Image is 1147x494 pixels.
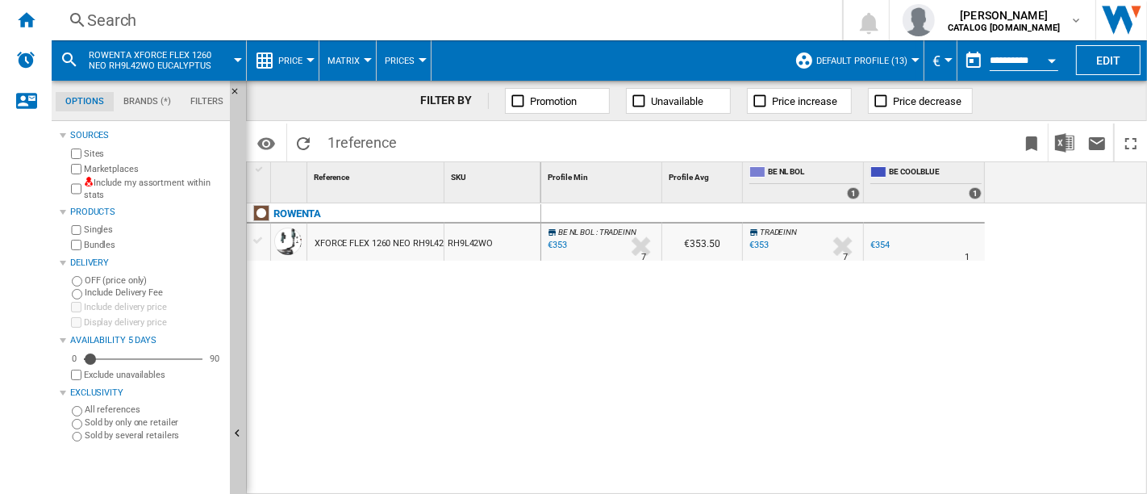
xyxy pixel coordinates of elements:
div: BE COOLBLUE 1 offers sold by BE COOLBLUE [867,162,985,203]
b: CATALOG [DOMAIN_NAME] [948,23,1060,33]
label: Bundles [84,239,223,251]
div: Sort None [665,162,742,187]
label: All references [85,404,223,416]
button: Default profile (13) [816,40,916,81]
div: €353.50 [662,224,742,261]
div: 1 offers sold by BE NL BOL [847,187,860,199]
span: Profile Min [548,173,588,182]
div: BE NL BOL 1 offers sold by BE NL BOL [746,162,863,203]
span: Price decrease [893,95,961,107]
label: Marketplaces [84,163,223,175]
span: 1 [319,123,405,157]
div: Sort None [544,162,661,187]
button: Download in Excel [1049,123,1081,161]
button: Hide [230,81,249,110]
button: Maximize [1115,123,1147,161]
span: BE NL BOL [558,228,594,237]
div: Search [87,9,800,31]
span: reference [336,134,397,151]
div: Profile Avg Sort None [665,162,742,187]
div: Reference Sort None [311,162,444,187]
div: SKU Sort None [448,162,540,187]
input: OFF (price only) [72,276,82,287]
div: 0 [68,353,81,365]
button: € [932,40,949,81]
span: € [932,52,941,69]
span: BE COOLBLUE [889,166,982,180]
img: profile.jpg [903,4,935,36]
input: Bundles [71,240,81,250]
div: Exclusivity [70,387,223,400]
span: Promotion [530,95,577,107]
button: Send this report by email [1081,123,1113,161]
input: Include my assortment within stats [71,179,81,199]
button: Bookmark this report [1016,123,1048,161]
input: Include delivery price [71,302,81,312]
div: ROWENTA XFORCE FLEX 1260 NEO RH9L42WO EUCALYPTUS [60,40,238,81]
div: Sort None [274,162,307,187]
div: Delivery Time : 7 days [641,249,646,266]
span: Default profile (13) [816,56,907,66]
input: Singles [71,225,81,236]
img: excel-24x24.png [1055,133,1074,153]
button: Price [278,40,311,81]
div: €354 [868,237,890,253]
div: €353 [747,237,769,253]
span: Profile Avg [669,173,709,182]
input: Display delivery price [71,370,81,380]
span: Matrix [327,56,360,66]
input: Sites [71,149,81,159]
div: Price [255,40,311,81]
button: Prices [385,40,423,81]
div: €353 [749,240,769,250]
span: : TRADEINN [596,228,636,237]
md-tab-item: Filters [181,92,233,111]
span: Unavailable [651,95,703,107]
span: SKU [451,173,466,182]
div: Delivery Time : 1 day [965,249,970,266]
div: Sort None [311,162,444,187]
div: Sort None [448,162,540,187]
button: md-calendar [957,44,990,77]
div: Availability 5 Days [70,334,223,347]
button: Edit [1076,45,1141,75]
div: Sources [70,129,223,142]
div: Delivery Time : 7 days [843,249,848,266]
span: TRADEINN [760,228,797,237]
div: XFORCE FLEX 1260 NEO RH9L42WO EUCALYPTUS [315,225,514,262]
div: Products [70,206,223,219]
input: Marketplaces [71,164,81,174]
div: FILTER BY [420,93,489,109]
div: Click to filter on that brand [273,204,321,224]
div: Default profile (13) [795,40,916,81]
label: Sold by several retailers [85,429,223,442]
span: ROWENTA XFORCE FLEX 1260 NEO RH9L42WO EUCALYPTUS [86,50,215,71]
label: Exclude unavailables [84,369,223,381]
img: mysite-not-bg-18x18.png [84,177,94,186]
label: Sold by only one retailer [85,417,223,429]
div: Profile Min Sort None [544,162,661,187]
span: Price increase [772,95,837,107]
input: Sold by only one retailer [72,419,82,429]
button: Price decrease [868,88,973,114]
button: Promotion [505,88,610,114]
label: Sites [84,148,223,160]
span: Prices [385,56,415,66]
md-tab-item: Brands (*) [114,92,181,111]
button: Open calendar [1037,44,1066,73]
button: Unavailable [626,88,731,114]
span: [PERSON_NAME] [948,7,1060,23]
span: BE NL BOL [768,166,860,180]
div: 90 [206,353,223,365]
div: 1 offers sold by BE COOLBLUE [969,187,982,199]
input: Sold by several retailers [72,432,82,442]
md-tab-item: Options [56,92,114,111]
input: Include Delivery Fee [72,289,82,299]
button: ROWENTA XFORCE FLEX 1260 NEO RH9L42WO EUCALYPTUS [86,40,231,81]
label: OFF (price only) [85,274,223,287]
button: Reload [287,123,319,161]
button: Price increase [747,88,852,114]
label: Include Delivery Fee [85,287,223,299]
img: alerts-logo.svg [16,50,35,69]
